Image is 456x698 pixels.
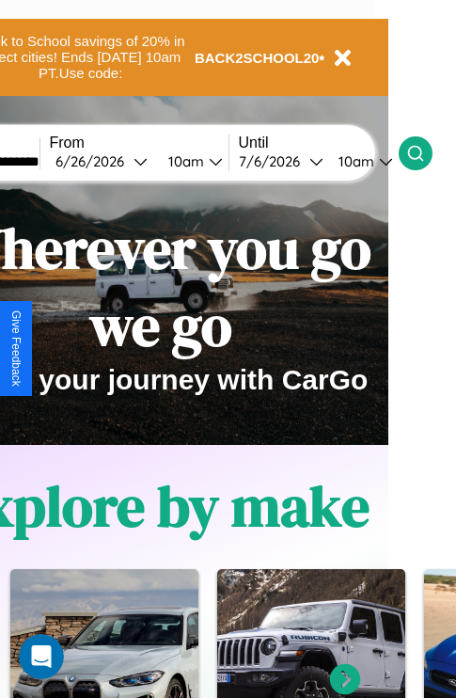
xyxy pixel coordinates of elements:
button: 10am [323,151,399,171]
button: 10am [153,151,228,171]
div: Give Feedback [9,310,23,387]
iframe: Intercom live chat [19,634,64,679]
div: 10am [329,152,379,170]
div: 7 / 6 / 2026 [239,152,309,170]
label: From [50,135,228,151]
div: 10am [159,152,209,170]
b: BACK2SCHOOL20 [195,50,320,66]
label: Until [239,135,399,151]
button: 6/26/2026 [50,151,153,171]
div: 6 / 26 / 2026 [55,152,134,170]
